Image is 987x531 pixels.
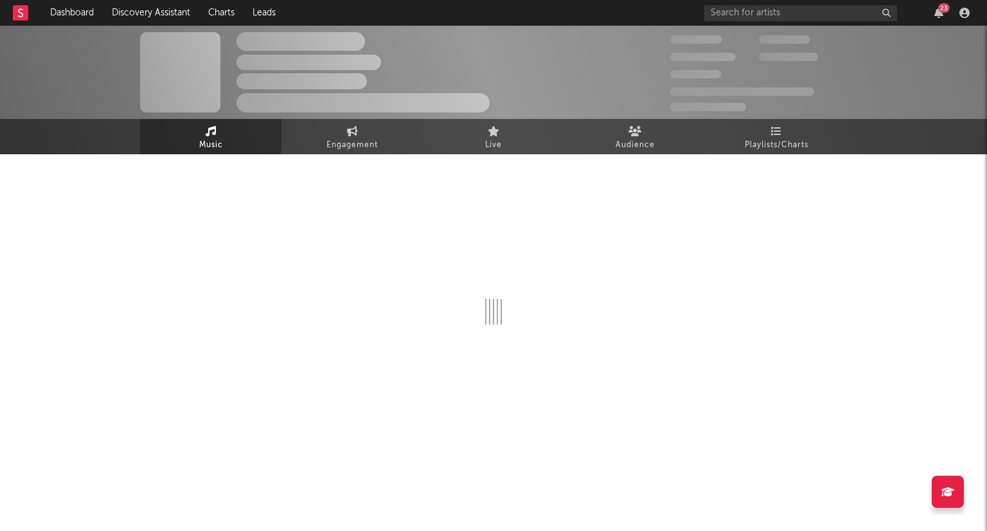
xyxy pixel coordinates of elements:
[745,138,808,153] span: Playlists/Charts
[759,53,818,61] span: 1.000.000
[938,3,950,13] div: 23
[199,138,223,153] span: Music
[759,35,810,44] span: 100.000
[564,119,706,154] a: Audience
[706,119,847,154] a: Playlists/Charts
[670,35,722,44] span: 300.000
[670,103,746,111] span: Jump Score: 85.0
[704,5,897,21] input: Search for artists
[670,53,736,61] span: 50.000.000
[485,138,502,153] span: Live
[326,138,378,153] span: Engagement
[670,87,814,96] span: 50.000.000 Monthly Listeners
[423,119,564,154] a: Live
[670,70,721,78] span: 100.000
[934,8,943,18] button: 23
[140,119,281,154] a: Music
[616,138,655,153] span: Audience
[281,119,423,154] a: Engagement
